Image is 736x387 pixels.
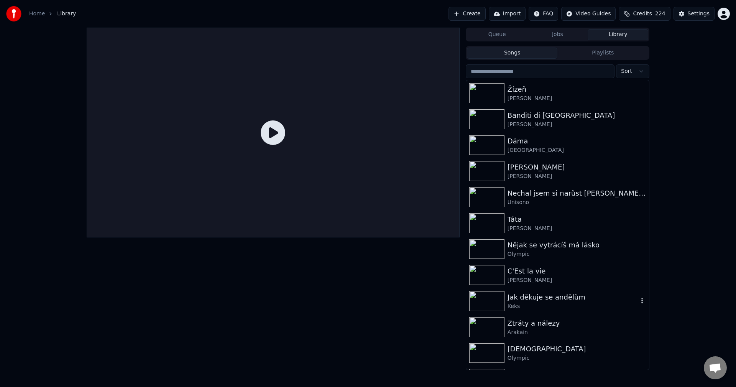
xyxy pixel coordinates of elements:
[508,329,646,336] div: Arakain
[674,7,715,21] button: Settings
[449,7,486,21] button: Create
[508,147,646,154] div: [GEOGRAPHIC_DATA]
[508,225,646,232] div: [PERSON_NAME]
[529,7,558,21] button: FAQ
[508,354,646,362] div: Olympic
[557,48,648,59] button: Playlists
[508,162,646,173] div: [PERSON_NAME]
[704,356,727,379] a: Otevřený chat
[57,10,76,18] span: Library
[633,10,652,18] span: Credits
[508,266,646,277] div: C'Est la vie
[621,68,632,75] span: Sort
[655,10,665,18] span: 224
[508,240,646,250] div: Nějak se vytrácíš má lásko
[508,188,646,199] div: Nechal jsem si narůst [PERSON_NAME] vlasy
[508,199,646,206] div: Unisono
[561,7,616,21] button: Video Guides
[588,29,648,40] button: Library
[508,292,638,303] div: Jak děkuje se andělům
[508,250,646,258] div: Olympic
[508,110,646,121] div: Banditi di [GEOGRAPHIC_DATA]
[688,10,710,18] div: Settings
[508,136,646,147] div: Dáma
[508,214,646,225] div: Táta
[508,173,646,180] div: [PERSON_NAME]
[467,48,558,59] button: Songs
[29,10,76,18] nav: breadcrumb
[489,7,526,21] button: Import
[508,344,646,354] div: [DEMOGRAPHIC_DATA]
[508,84,646,95] div: Žízeň
[508,277,646,284] div: [PERSON_NAME]
[6,6,21,21] img: youka
[508,303,638,310] div: Keks
[508,121,646,128] div: [PERSON_NAME]
[508,95,646,102] div: [PERSON_NAME]
[508,318,646,329] div: Ztráty a nálezy
[467,29,527,40] button: Queue
[527,29,588,40] button: Jobs
[29,10,45,18] a: Home
[619,7,670,21] button: Credits224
